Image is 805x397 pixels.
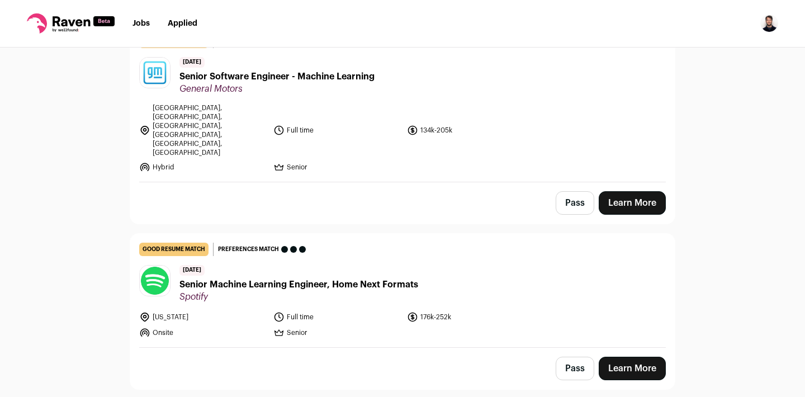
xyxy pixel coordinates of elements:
[599,357,666,380] a: Learn More
[179,278,418,291] span: Senior Machine Learning Engineer, Home Next Formats
[273,311,401,323] li: Full time
[140,58,170,88] img: d5a0aebc5966ecaf43e79522b74caa6b1141ffd5f2e673fe6d1eaafb14e875ca.jpg
[407,103,534,157] li: 134k-205k
[556,357,594,380] button: Pass
[179,57,205,68] span: [DATE]
[273,103,401,157] li: Full time
[139,327,267,338] li: Onsite
[218,244,279,255] span: Preferences match
[130,234,675,347] a: good resume match Preferences match [DATE] Senior Machine Learning Engineer, Home Next Formats Sp...
[273,162,401,173] li: Senior
[139,243,209,256] div: good resume match
[556,191,594,215] button: Pass
[179,83,375,94] span: General Motors
[132,20,150,27] a: Jobs
[179,291,418,303] span: Spotify
[179,265,205,276] span: [DATE]
[760,15,778,32] button: Open dropdown
[760,15,778,32] img: 1137423-medium_jpg
[168,20,197,27] a: Applied
[599,191,666,215] a: Learn More
[273,327,401,338] li: Senior
[139,162,267,173] li: Hybrid
[139,103,267,157] li: [GEOGRAPHIC_DATA], [GEOGRAPHIC_DATA], [GEOGRAPHIC_DATA], [GEOGRAPHIC_DATA], [GEOGRAPHIC_DATA], [G...
[179,70,375,83] span: Senior Software Engineer - Machine Learning
[139,311,267,323] li: [US_STATE]
[140,266,170,296] img: b78c2de9752f15bf56c3ed39184f9e9ce0a102ac14975354e7e77392e53e6fcf.jpg
[130,26,675,182] a: good resume match Preferences match [DATE] Senior Software Engineer - Machine Learning General Mo...
[407,311,534,323] li: 176k-252k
